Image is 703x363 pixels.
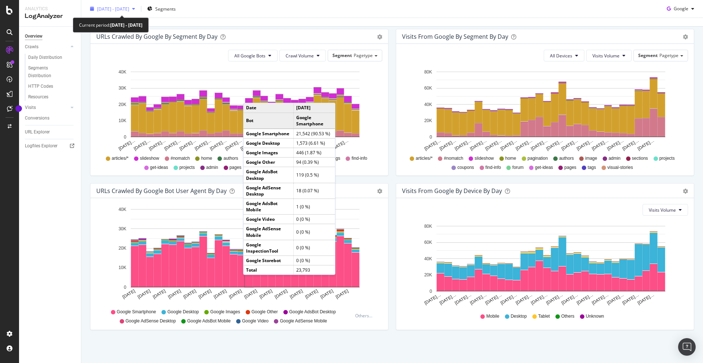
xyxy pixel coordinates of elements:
span: Unknown [586,313,604,319]
text: [DATE] [228,288,243,300]
span: forum [512,165,524,171]
div: LogAnalyzer [25,12,75,20]
button: Google [664,3,697,15]
td: 94 (0.39 %) [293,158,335,167]
span: Desktop [511,313,527,319]
td: Google Smartphone [293,113,335,129]
text: 0 [124,135,126,140]
div: A chart. [96,204,382,306]
div: Tooltip anchor [15,105,22,112]
a: Resources [28,93,76,101]
text: 20K [119,102,126,107]
td: Google Storebot [243,256,293,265]
div: Segments Distribution [28,64,69,80]
span: home [201,155,212,162]
text: [DATE] [213,288,227,300]
text: 20K [424,272,432,277]
span: slideshow [140,155,159,162]
span: authors [559,155,574,162]
td: 1 (0 %) [293,199,335,215]
div: Resources [28,93,48,101]
span: Segments [155,5,176,12]
td: 18 (0.07 %) [293,183,335,198]
div: Current period: [79,21,142,29]
text: [DATE] [243,288,258,300]
text: [DATE] [152,288,167,300]
span: pagination [528,155,548,162]
td: Bot [243,113,293,129]
span: projects [179,165,195,171]
div: gear [683,189,688,194]
td: Date [243,103,293,113]
text: 10K [119,118,126,123]
div: Visits [25,104,36,111]
text: [DATE] [304,288,319,300]
span: get-ideas [535,165,553,171]
span: Google [674,5,688,12]
td: Google Smartphone [243,129,293,139]
td: Google InspectionTool [243,240,293,256]
a: Overview [25,33,76,40]
text: [DATE] [258,288,273,300]
a: HTTP Codes [28,83,76,90]
span: #nomatch [444,155,463,162]
div: Conversions [25,114,49,122]
text: [DATE] [137,288,151,300]
a: Segments Distribution [28,64,76,80]
a: Crawls [25,43,68,51]
span: Crawl Volume [286,53,314,59]
span: projects [659,155,675,162]
text: 30K [119,226,126,231]
button: Visits Volume [643,204,688,216]
td: Google AdsBot Desktop [243,167,293,183]
text: [DATE] [274,288,289,300]
div: Others... [355,313,376,319]
td: Total [243,265,293,275]
td: 1,573 (6.61 %) [293,139,335,148]
text: 40K [119,69,126,75]
span: find-info [351,155,367,162]
td: Google Desktop [243,139,293,148]
span: Visits Volume [592,53,620,59]
a: Conversions [25,114,76,122]
td: 0 (0 %) [293,240,335,256]
td: [DATE] [293,103,335,113]
span: visual-stories [607,165,633,171]
span: Visits Volume [649,207,676,213]
span: Google AdsBot Mobile [187,318,231,324]
text: 60K [424,86,432,91]
svg: A chart. [402,222,688,306]
span: pages [564,165,576,171]
div: Visits from Google By Segment By Day [402,33,508,40]
span: Google AdSense Mobile [280,318,327,324]
text: [DATE] [335,288,349,300]
div: Daily Distribution [28,54,62,61]
td: 0 (0 %) [293,215,335,224]
div: Open Intercom Messenger [678,338,696,356]
text: [DATE] [167,288,182,300]
span: authors [223,155,238,162]
span: coupons [457,165,474,171]
div: HTTP Codes [28,83,53,90]
text: 20K [424,118,432,123]
span: get-ideas [150,165,168,171]
div: gear [377,34,382,39]
span: Google Images [210,309,240,315]
div: Analytics [25,6,75,12]
svg: A chart. [402,67,688,152]
span: All Devices [550,53,572,59]
span: pages [230,165,242,171]
span: slideshow [475,155,494,162]
span: admin [609,155,621,162]
span: Segment [638,52,658,58]
text: [DATE] [182,288,197,300]
td: 23,793 [293,265,335,275]
span: articles/* [112,155,129,162]
span: All Google Bots [234,53,265,59]
span: Mobile [486,313,499,319]
div: Overview [25,33,42,40]
span: #nomatch [171,155,190,162]
text: 40K [119,207,126,212]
